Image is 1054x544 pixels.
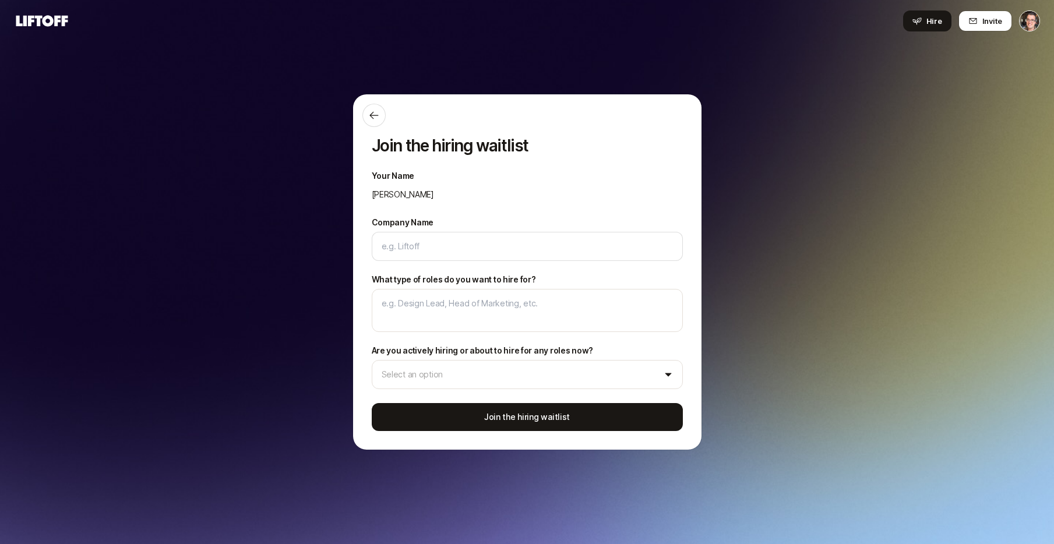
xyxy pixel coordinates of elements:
p: Join the hiring waitlist [372,136,683,155]
label: Company Name [372,216,434,229]
span: Invite [982,15,1002,27]
label: What type of roles do you want to hire for? [372,273,683,287]
button: Eric Smith [1019,10,1040,31]
button: Invite [958,10,1012,31]
button: Hire [903,10,951,31]
p: [PERSON_NAME] [372,188,683,202]
img: Eric Smith [1020,11,1039,31]
label: Are you actively hiring or about to hire for any roles now? [372,344,593,358]
input: e.g. Liftoff [382,239,673,253]
span: Hire [926,15,942,27]
button: Join the hiring waitlist [372,403,683,431]
p: Your Name [372,169,683,183]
